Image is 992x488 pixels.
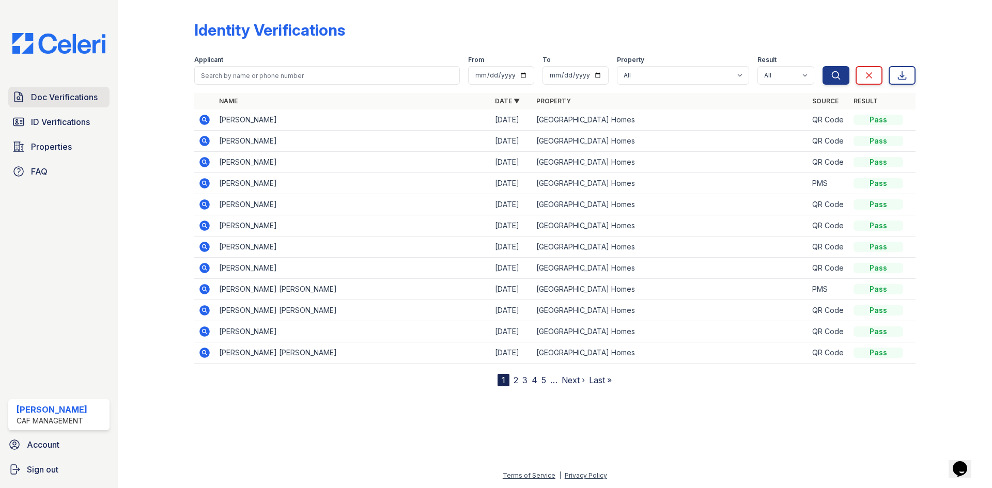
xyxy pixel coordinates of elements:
td: [PERSON_NAME] [215,237,491,258]
label: From [468,56,484,64]
span: Account [27,438,59,451]
a: Property [536,97,571,105]
label: Property [617,56,644,64]
td: PMS [808,279,849,300]
td: [DATE] [491,131,532,152]
td: [GEOGRAPHIC_DATA] Homes [532,321,808,342]
input: Search by name or phone number [194,66,460,85]
td: [DATE] [491,152,532,173]
td: [DATE] [491,279,532,300]
div: Pass [854,136,903,146]
a: FAQ [8,161,110,182]
td: [GEOGRAPHIC_DATA] Homes [532,237,808,258]
a: Properties [8,136,110,157]
td: [PERSON_NAME] [215,215,491,237]
td: [GEOGRAPHIC_DATA] Homes [532,194,808,215]
a: 3 [522,375,528,385]
a: 2 [514,375,518,385]
div: Pass [854,326,903,337]
td: [PERSON_NAME] [215,131,491,152]
td: [DATE] [491,109,532,131]
td: QR Code [808,258,849,279]
span: FAQ [31,165,48,178]
td: [GEOGRAPHIC_DATA] Homes [532,258,808,279]
td: [DATE] [491,342,532,364]
a: Name [219,97,238,105]
td: QR Code [808,300,849,321]
label: Applicant [194,56,223,64]
td: [DATE] [491,300,532,321]
a: Date ▼ [495,97,520,105]
td: QR Code [808,109,849,131]
td: [GEOGRAPHIC_DATA] Homes [532,300,808,321]
td: QR Code [808,152,849,173]
span: Properties [31,140,72,153]
td: [GEOGRAPHIC_DATA] Homes [532,342,808,364]
td: [DATE] [491,258,532,279]
td: [PERSON_NAME] [215,152,491,173]
td: QR Code [808,237,849,258]
div: Pass [854,305,903,316]
div: [PERSON_NAME] [17,403,87,416]
a: 4 [532,375,537,385]
td: [GEOGRAPHIC_DATA] Homes [532,173,808,194]
div: | [559,471,561,479]
div: Pass [854,178,903,188]
td: QR Code [808,342,849,364]
td: [GEOGRAPHIC_DATA] Homes [532,152,808,173]
td: [PERSON_NAME] [PERSON_NAME] [215,342,491,364]
a: Next › [562,375,585,385]
iframe: chat widget [949,447,982,478]
td: [DATE] [491,215,532,237]
td: [GEOGRAPHIC_DATA] Homes [532,279,808,300]
td: [DATE] [491,173,532,194]
td: [PERSON_NAME] [PERSON_NAME] [215,279,491,300]
a: ID Verifications [8,112,110,132]
td: [DATE] [491,237,532,258]
div: CAF Management [17,416,87,426]
td: [GEOGRAPHIC_DATA] Homes [532,215,808,237]
div: Pass [854,348,903,358]
td: QR Code [808,321,849,342]
td: [DATE] [491,194,532,215]
td: [DATE] [491,321,532,342]
div: Pass [854,199,903,210]
td: [PERSON_NAME] [PERSON_NAME] [215,300,491,321]
td: QR Code [808,215,849,237]
div: Pass [854,115,903,125]
td: [PERSON_NAME] [215,321,491,342]
a: Privacy Policy [565,471,607,479]
div: Pass [854,263,903,273]
img: CE_Logo_Blue-a8612792a0a2168367f1c8372b55b34899dd931a85d93a1a3d3e32e68fde9ad4.png [4,33,114,54]
label: Result [757,56,777,64]
div: Pass [854,242,903,252]
div: Identity Verifications [194,21,345,39]
a: Account [4,434,114,455]
span: Doc Verifications [31,91,98,103]
div: Pass [854,157,903,167]
a: Terms of Service [503,471,555,479]
td: [PERSON_NAME] [215,194,491,215]
a: Last » [589,375,612,385]
span: ID Verifications [31,116,90,128]
td: [GEOGRAPHIC_DATA] Homes [532,109,808,131]
span: Sign out [27,463,58,476]
a: Doc Verifications [8,87,110,107]
a: 5 [541,375,546,385]
label: To [542,56,551,64]
td: [PERSON_NAME] [215,109,491,131]
a: Sign out [4,459,114,480]
a: Result [854,97,878,105]
div: Pass [854,221,903,231]
td: [GEOGRAPHIC_DATA] Homes [532,131,808,152]
td: QR Code [808,131,849,152]
span: … [550,374,557,386]
td: QR Code [808,194,849,215]
a: Source [812,97,839,105]
td: [PERSON_NAME] [215,258,491,279]
div: Pass [854,284,903,294]
div: 1 [498,374,509,386]
td: PMS [808,173,849,194]
td: [PERSON_NAME] [215,173,491,194]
